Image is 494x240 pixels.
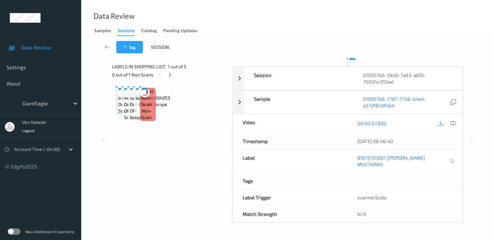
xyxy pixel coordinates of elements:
div: Session [244,67,353,90]
div: Sample019957b6-7787-77d6-b4e4-e572f87df4b4 [233,90,463,114]
div: Sessions [118,27,135,36]
span: out-of-scope [124,101,137,121]
div: N/A [348,206,462,222]
span: Labels in shopping list: [112,63,166,70]
div: Samples [94,27,111,35]
span: Session: [151,44,170,50]
a: 81075701001 ([PERSON_NAME] MULTIGRAI) [357,154,448,167]
a: 019957b6-7787-77d6-b4e4-e572f87df4b4 [363,96,449,109]
span: Label: Non-Scan [142,88,154,108]
span: out-of-scope [139,101,167,108]
button: Tag [116,41,143,53]
a: Catalog [141,26,163,35]
div: Label [233,150,348,172]
div: scannerScale [348,189,462,206]
a: Pending Updates [163,26,204,35]
div: Timestamp [233,133,348,149]
div: Catalog [141,27,157,35]
div: 019957b6-59d0-7a93-abf0-7505fcc355ad [353,67,462,90]
a: Sessions [118,26,141,36]
div: Label Trigger [233,189,348,206]
span: out-of-scope [130,101,143,121]
div: Sample [244,91,353,113]
a: Samples [94,26,118,35]
span: 1 out of 5 [168,63,186,70]
span: out-of-scope [118,101,145,114]
div: 0 out of 1 Non Scans [112,71,228,79]
span: non-scan [142,108,154,121]
div: Match Strength [233,206,348,222]
div: Data Review [94,13,134,20]
div: Tags [233,173,348,189]
div: Video [233,114,348,133]
div: Pending Updates [163,27,197,35]
div: Session019957b6-59d0-7a93-abf0-7505fcc355ad [233,67,463,90]
div: [DATE] 08:46:40 [357,138,453,144]
a: 00:00:07.600 [357,120,386,127]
